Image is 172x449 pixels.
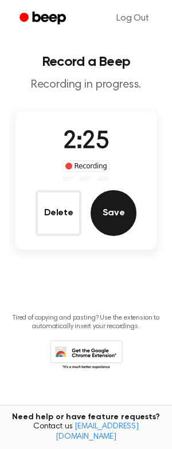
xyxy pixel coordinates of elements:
[9,314,163,331] p: Tired of copying and pasting? Use the extension to automatically insert your recordings.
[91,190,136,236] button: Save Audio Record
[63,130,109,154] span: 2:25
[62,160,110,172] div: Recording
[36,190,81,236] button: Delete Audio Record
[7,422,165,442] span: Contact us
[9,78,163,92] p: Recording in progress.
[11,7,76,30] a: Beep
[56,423,139,441] a: [EMAIL_ADDRESS][DOMAIN_NAME]
[105,5,161,32] a: Log Out
[9,55,163,69] h1: Record a Beep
